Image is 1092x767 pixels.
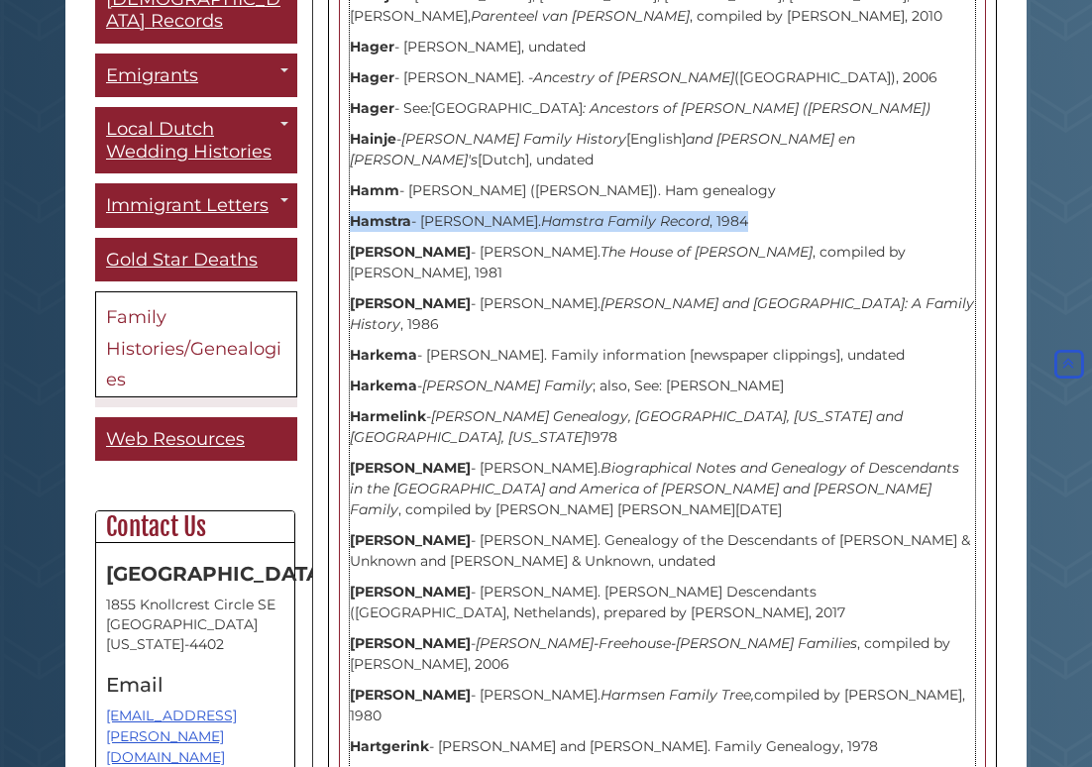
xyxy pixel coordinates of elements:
a: Family Histories/Genealogies [95,292,297,398]
p: - , compiled by [PERSON_NAME], 2006 [350,633,975,675]
p: - [PERSON_NAME] and [PERSON_NAME]. Family Genealogy, 1978 [350,736,975,757]
p: - [PERSON_NAME] ([PERSON_NAME]). Ham genealogy [350,180,975,201]
p: - [English] [Dutch], undated [350,129,975,170]
strong: Harkema [350,377,417,394]
p: - [PERSON_NAME]. compiled by [PERSON_NAME], 1980 [350,685,975,726]
p: - [PERSON_NAME]. , compiled by [PERSON_NAME] [PERSON_NAME][DATE] [350,458,975,520]
span: Local Dutch Wedding Histories [106,119,272,164]
strong: Hager [350,99,394,117]
a: Immigrant Letters [95,184,297,229]
i: [PERSON_NAME] Family History [401,130,626,148]
i: A Family History [350,294,974,333]
i: Biographical Notes and Genealogy of Descendants in the [GEOGRAPHIC_DATA] and America of [PERSON_N... [350,459,959,518]
a: Back to Top [1050,355,1087,373]
strong: [PERSON_NAME] [350,459,471,477]
i: : [428,99,431,117]
a: Web Resources [95,417,297,462]
strong: Hartgerink [350,737,429,755]
strong: Hamstra [350,212,411,230]
p: - [PERSON_NAME]. Genealogy of the Descendants of [PERSON_NAME] & Unknown and [PERSON_NAME] & Unkn... [350,530,975,572]
i: [PERSON_NAME] Family [422,377,593,394]
h4: Email [106,675,284,697]
span: Gold Star Deaths [106,249,258,271]
span: Emigrants [106,64,198,86]
strong: [PERSON_NAME] [350,583,471,601]
h2: Contact Us [96,512,294,544]
address: 1855 Knollcrest Circle SE [GEOGRAPHIC_DATA][US_STATE]-4402 [106,596,284,655]
i: [PERSON_NAME]-Freehouse-[PERSON_NAME] Families [476,634,857,652]
p: - 1978 [350,406,975,448]
i: [PERSON_NAME] Genealogy, [GEOGRAPHIC_DATA], [US_STATE] and [GEOGRAPHIC_DATA], [US_STATE] [350,407,903,446]
i: Parenteel van [471,7,568,25]
a: Local Dutch Wedding Histories [95,108,297,174]
p: - [PERSON_NAME], undated [350,37,975,57]
strong: Harmelink [350,407,426,425]
a: [EMAIL_ADDRESS][PERSON_NAME][DOMAIN_NAME] [106,708,237,767]
strong: [PERSON_NAME] [350,294,471,312]
strong: Hager [350,38,394,55]
strong: Hamm [350,181,399,199]
p: - [PERSON_NAME]. [PERSON_NAME] Descendants ([GEOGRAPHIC_DATA], Nethelands), prepared by [PERSON_N... [350,582,975,623]
span: Immigrant Letters [106,195,269,217]
p: - See [GEOGRAPHIC_DATA] [350,98,975,119]
p: - [PERSON_NAME]. - ([GEOGRAPHIC_DATA]), 2006 [350,67,975,88]
p: - [PERSON_NAME]. , 1984 [350,211,975,232]
i: The House of [PERSON_NAME] [601,243,813,261]
strong: [PERSON_NAME] [350,634,471,652]
i: [PERSON_NAME] [572,7,690,25]
a: Emigrants [95,54,297,98]
strong: Hainje [350,130,396,148]
i: [PERSON_NAME] and [GEOGRAPHIC_DATA]: [601,294,908,312]
p: - [PERSON_NAME]. , 1986 [350,293,975,335]
strong: [PERSON_NAME] [350,686,471,704]
span: Web Resources [106,428,245,450]
strong: [PERSON_NAME] [350,531,471,549]
a: Gold Star Deaths [95,238,297,282]
p: - ; also, See: [PERSON_NAME] [350,376,975,396]
strong: Hager [350,68,394,86]
i: : Ancestors of [PERSON_NAME] ([PERSON_NAME]) [583,99,930,117]
span: Family Histories/Genealogies [106,307,281,391]
i: Harmsen Family Tree, [601,686,754,704]
strong: [GEOGRAPHIC_DATA] [106,563,328,587]
p: - [PERSON_NAME]. Family information [newspaper clippings], undated [350,345,975,366]
strong: [PERSON_NAME] [350,243,471,261]
i: Ancestry of [PERSON_NAME] [533,68,734,86]
i: and [PERSON_NAME] en [PERSON_NAME]'s [350,130,855,168]
i: Hamstra Family Record [541,212,710,230]
strong: Harkema [350,346,417,364]
p: - [PERSON_NAME]. , compiled by [PERSON_NAME], 1981 [350,242,975,283]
